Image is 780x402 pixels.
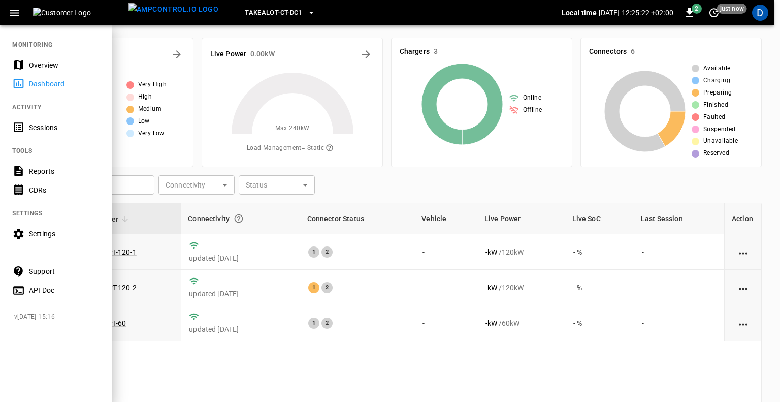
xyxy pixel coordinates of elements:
span: 2 [692,4,702,14]
div: profile-icon [752,5,768,21]
span: v [DATE] 15:16 [14,312,104,322]
div: API Doc [29,285,100,295]
div: Overview [29,60,100,70]
div: Dashboard [29,79,100,89]
p: [DATE] 12:25:22 +02:00 [599,8,673,18]
div: Support [29,266,100,276]
span: just now [717,4,747,14]
div: Sessions [29,122,100,133]
img: Customer Logo [33,8,124,18]
img: ampcontrol.io logo [128,3,218,16]
div: Settings [29,229,100,239]
div: Reports [29,166,100,176]
div: CDRs [29,185,100,195]
p: Local time [562,8,597,18]
span: Takealot-CT-DC1 [245,7,302,19]
button: set refresh interval [706,5,722,21]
